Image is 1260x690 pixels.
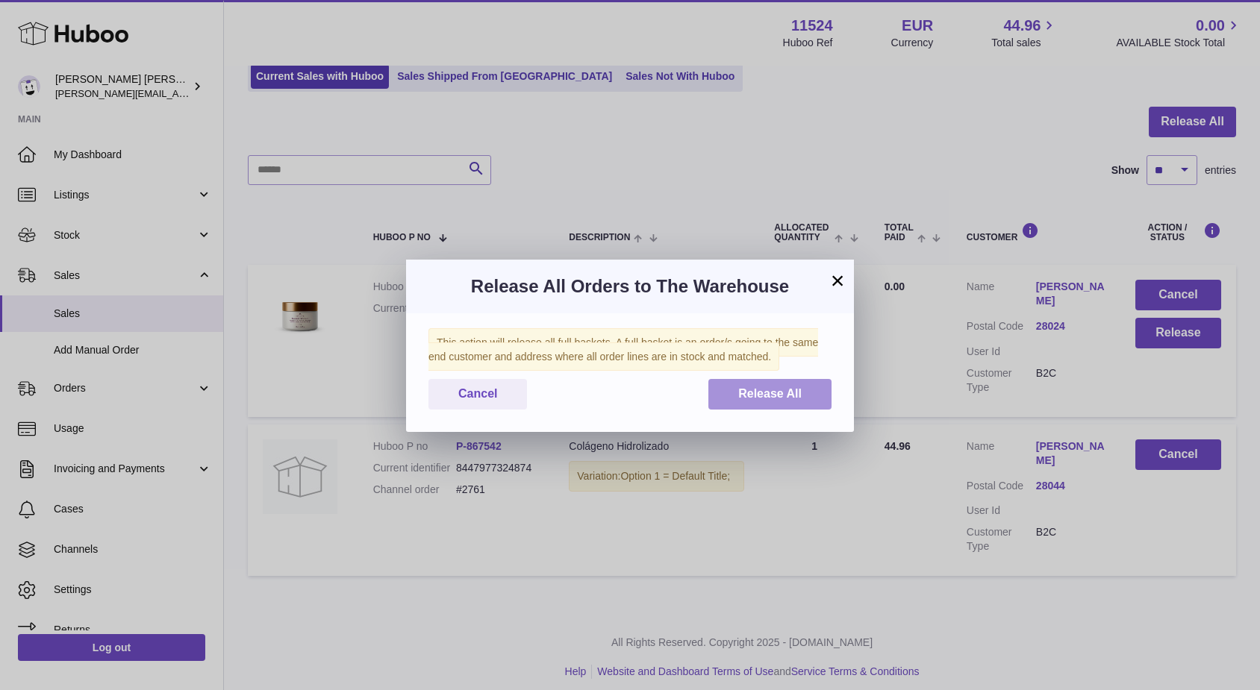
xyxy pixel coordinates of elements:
[829,272,846,289] button: ×
[428,328,818,371] span: This action will release all full baskets. A full basket is an order/s going to the same end cust...
[458,387,497,400] span: Cancel
[428,275,832,298] h3: Release All Orders to The Warehouse
[738,387,802,400] span: Release All
[428,379,527,410] button: Cancel
[708,379,832,410] button: Release All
